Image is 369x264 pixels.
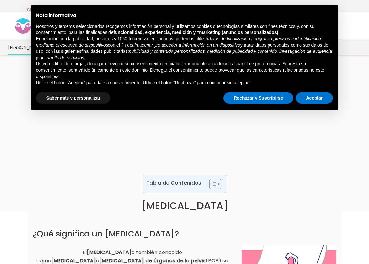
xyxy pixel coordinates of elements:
[87,249,132,256] strong: [MEDICAL_DATA]
[8,44,43,51] span: [PERSON_NAME]
[132,43,240,48] em: almacenar y/o acceder a información en un dispositivo
[36,36,321,48] em: datos de localización geográfica precisos e identificación mediante el escaneo de dispositivos
[36,13,333,18] h2: Nota informativa
[223,92,293,104] button: Rechazar y Suscribirse
[81,48,128,55] button: finalidades publicitarias
[36,36,333,61] p: En relación con la publicidad, nosotros y 1050 terceros , podemos utilizar con el fin de y tratar...
[36,80,333,86] p: Utilice el botón “Aceptar” para dar su consentimiento. Utilice el botón “Rechazar” para continuar...
[145,36,173,42] button: seleccionados
[7,39,44,55] a: [PERSON_NAME]
[36,49,332,60] em: publicidad y contenido personalizados, medición de publicidad y contenido, investigación de audie...
[296,92,333,104] button: Aceptar
[36,61,333,80] p: Usted es libre de otorgar, denegar o revocar su consentimiento en cualquier momento accediendo al...
[36,23,333,36] p: Nosotros y terceros seleccionados recogemos información personal y utilizamos cookies o tecnologí...
[33,229,337,239] h2: ¿Qué significa un [MEDICAL_DATA]?
[36,92,111,104] button: Saber más y personalizar
[114,30,281,35] strong: funcionalidad, experiencia, medición y “marketing (anuncios personalizados)”
[146,179,201,187] p: Tabla de Contenidos
[205,179,220,189] a: Toggle Table of Content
